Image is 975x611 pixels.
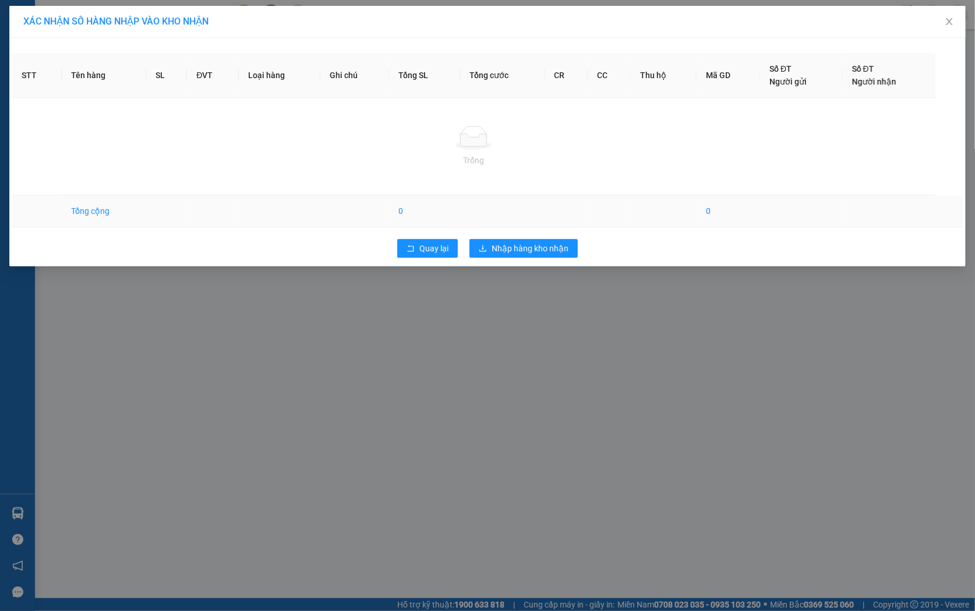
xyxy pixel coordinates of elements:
span: Quay lại [419,242,448,255]
th: Tổng cước [460,53,545,98]
span: Số ĐT [852,64,874,73]
th: Thu hộ [631,53,697,98]
th: Tổng SL [389,53,460,98]
th: CR [545,53,588,98]
button: downloadNhập hàng kho nhận [469,239,578,258]
td: 0 [697,195,760,227]
span: Nhập hàng kho nhận [492,242,568,255]
span: XÁC NHẬN SỐ HÀNG NHẬP VÀO KHO NHẬN [23,16,209,27]
button: Close [933,6,966,38]
td: Tổng cộng [62,195,146,227]
span: Người gửi [769,77,807,86]
th: STT [12,53,62,98]
th: ĐVT [187,53,239,98]
th: Mã GD [697,53,760,98]
span: download [479,244,487,254]
td: 0 [389,195,460,227]
button: rollbackQuay lại [397,239,458,258]
span: Người nhận [852,77,896,86]
div: Trống [22,154,926,167]
th: SL [146,53,188,98]
span: Số ĐT [769,64,792,73]
span: close [945,17,954,26]
th: Loại hàng [239,53,320,98]
th: Tên hàng [62,53,146,98]
th: Ghi chú [320,53,389,98]
th: CC [588,53,631,98]
span: rollback [407,244,415,254]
